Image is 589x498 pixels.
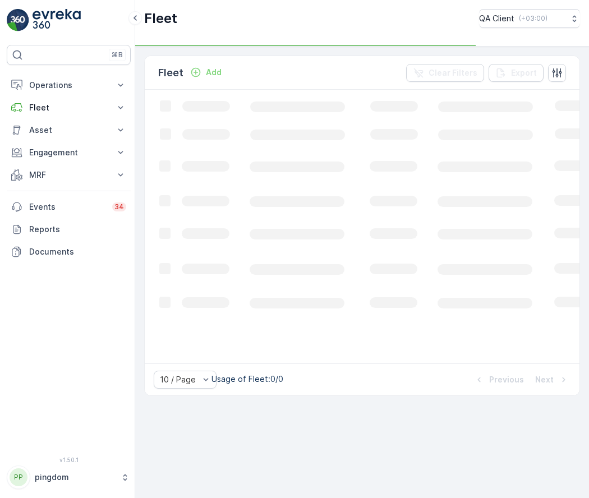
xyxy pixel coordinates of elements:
[29,80,108,91] p: Operations
[29,125,108,136] p: Asset
[211,374,283,385] p: Usage of Fleet : 0/0
[535,374,554,385] p: Next
[479,13,514,24] p: QA Client
[114,202,124,211] p: 34
[29,224,126,235] p: Reports
[29,169,108,181] p: MRF
[519,14,547,23] p: ( +03:00 )
[7,465,131,489] button: PPpingdom
[29,201,105,213] p: Events
[7,9,29,31] img: logo
[7,141,131,164] button: Engagement
[511,67,537,79] p: Export
[7,241,131,263] a: Documents
[479,9,580,28] button: QA Client(+03:00)
[489,64,544,82] button: Export
[7,196,131,218] a: Events34
[10,468,27,486] div: PP
[489,374,524,385] p: Previous
[406,64,484,82] button: Clear Filters
[35,472,115,483] p: pingdom
[33,9,81,31] img: logo_light-DOdMpM7g.png
[534,373,570,386] button: Next
[7,119,131,141] button: Asset
[29,147,108,158] p: Engagement
[7,74,131,96] button: Operations
[112,50,123,59] p: ⌘B
[29,246,126,257] p: Documents
[429,67,477,79] p: Clear Filters
[158,65,183,81] p: Fleet
[7,96,131,119] button: Fleet
[7,164,131,186] button: MRF
[7,457,131,463] span: v 1.50.1
[29,102,108,113] p: Fleet
[144,10,177,27] p: Fleet
[7,218,131,241] a: Reports
[472,373,525,386] button: Previous
[206,67,222,78] p: Add
[186,66,226,79] button: Add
